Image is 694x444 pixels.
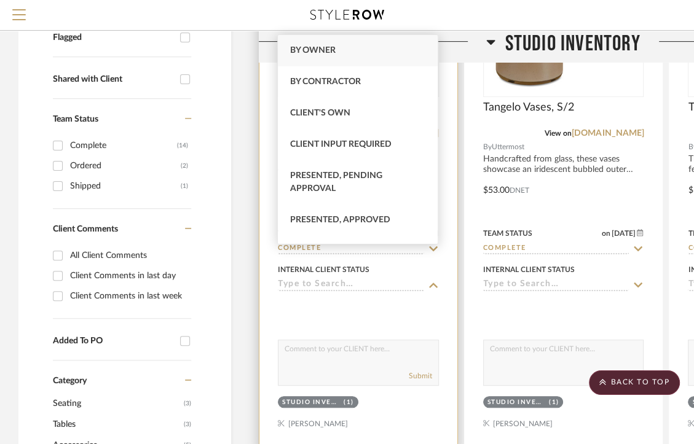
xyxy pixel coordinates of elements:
[290,109,350,117] span: Client's Own
[290,46,336,55] span: By Owner
[70,246,188,265] div: All Client Comments
[290,171,382,193] span: Presented, Pending Approval
[70,176,181,196] div: Shipped
[290,77,361,86] span: By Contractor
[70,136,177,155] div: Complete
[572,129,644,138] a: [DOMAIN_NAME]
[184,394,191,413] span: (3)
[610,229,637,238] span: [DATE]
[278,243,424,255] input: Type to Search…
[181,176,188,196] div: (1)
[278,264,369,275] div: Internal Client Status
[53,74,174,85] div: Shared with Client
[483,279,629,291] input: Type to Search…
[549,398,559,407] div: (1)
[483,101,574,114] span: Tangelo Vases, S/2
[53,414,181,435] span: Tables
[53,376,87,386] span: Category
[602,230,610,237] span: on
[53,225,118,233] span: Client Comments
[290,216,390,224] span: Presented, Approved
[290,140,392,149] span: Client Input Required
[70,286,188,306] div: Client Comments in last week
[278,279,424,291] input: Type to Search…
[487,398,546,407] div: Studio Inventory
[589,370,680,395] scroll-to-top-button: BACK TO TOP
[483,228,532,239] div: Team Status
[70,156,181,176] div: Ordered
[483,264,575,275] div: Internal Client Status
[70,266,188,286] div: Client Comments in last day
[282,398,341,407] div: Studio Inventory
[53,336,174,346] div: Added To PO
[344,398,354,407] div: (1)
[53,393,181,414] span: Seating
[53,115,98,123] span: Team Status
[409,370,432,381] button: Submit
[184,415,191,434] span: (3)
[492,141,524,153] span: Uttermost
[177,136,188,155] div: (14)
[545,130,572,137] span: View on
[483,141,492,153] span: By
[181,156,188,176] div: (2)
[505,31,640,57] span: Studio Inventory
[53,33,174,43] div: Flagged
[483,243,629,255] input: Type to Search…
